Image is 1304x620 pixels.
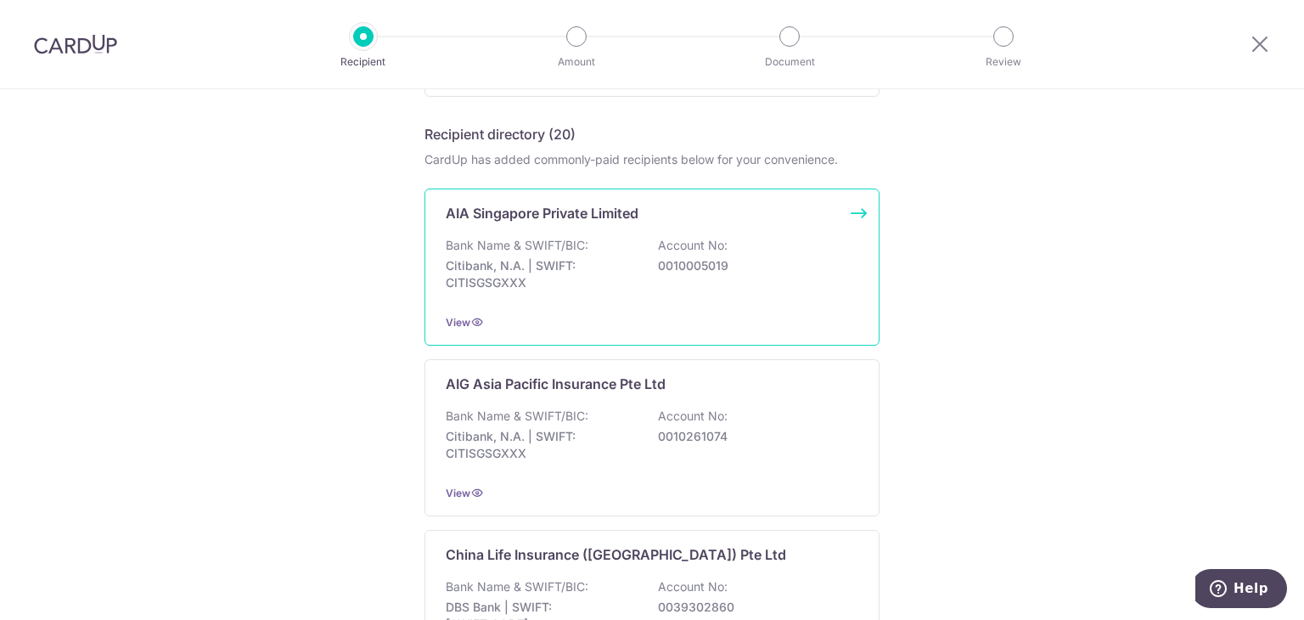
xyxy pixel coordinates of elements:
a: View [446,487,470,499]
p: Amount [514,54,639,70]
p: China Life Insurance ([GEOGRAPHIC_DATA]) Pte Ltd [446,544,786,565]
h5: Recipient directory (20) [424,124,576,144]
p: 0039302860 [658,599,848,616]
a: View [446,316,470,329]
img: CardUp [34,34,117,54]
p: 0010261074 [658,428,848,445]
p: Bank Name & SWIFT/BIC: [446,237,588,254]
p: Account No: [658,408,728,425]
p: Bank Name & SWIFT/BIC: [446,578,588,595]
p: AIG Asia Pacific Insurance Pte Ltd [446,374,666,394]
div: CardUp has added commonly-paid recipients below for your convenience. [424,151,880,168]
p: Review [941,54,1066,70]
p: Account No: [658,237,728,254]
p: Citibank, N.A. | SWIFT: CITISGSGXXX [446,428,636,462]
p: AIA Singapore Private Limited [446,203,638,223]
p: Account No: [658,578,728,595]
p: Bank Name & SWIFT/BIC: [446,408,588,425]
p: Document [727,54,852,70]
p: Citibank, N.A. | SWIFT: CITISGSGXXX [446,257,636,291]
iframe: Opens a widget where you can find more information [1195,569,1287,612]
p: 0010005019 [658,257,848,274]
p: Recipient [301,54,426,70]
